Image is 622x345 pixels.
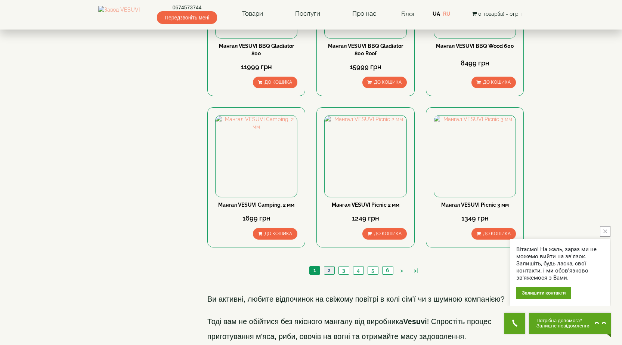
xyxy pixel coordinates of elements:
a: UA [433,11,440,17]
a: 5 [368,267,378,274]
span: До кошика [483,80,511,85]
img: Завод VESUVI [98,6,140,22]
button: До кошика [362,77,407,88]
span: 1 [313,267,316,273]
button: До кошика [471,77,516,88]
a: Мангал VESUVI Picnic 3 мм [441,202,509,208]
div: 1349 грн [434,213,516,223]
a: Мангал VESUVI BBQ Wood 600 [436,43,514,49]
a: 2 [324,267,334,274]
div: 8499 грн [434,58,516,68]
button: 0 товар(ів) - 0грн [470,10,524,18]
span: Потрібна допомога? [536,318,591,323]
h3: Тоді вам не обійтися без якісного мангалу від виробника ! Спростіть процес приготування м'яса, ри... [207,314,524,344]
b: Vesuvi [403,317,427,326]
div: 11999 грн [215,62,297,72]
a: RU [443,11,451,17]
div: Залишити контакти [516,287,571,299]
span: До кошика [374,231,402,236]
span: 0 товар(ів) - 0грн [478,11,522,17]
a: 6 [382,267,393,274]
button: До кошика [362,228,407,240]
div: 1249 грн [324,213,406,223]
span: До кошика [374,80,402,85]
button: До кошика [471,228,516,240]
span: До кошика [264,231,292,236]
div: 1699 грн [215,213,297,223]
button: Chat button [529,313,611,334]
a: Послуги [288,5,328,22]
a: Мангал VESUVI Picnic 2 мм [332,202,399,208]
div: Вітаємо! На жаль, зараз ми не можемо вийти на зв'язок. Залишіть, будь ласка, свої контакти, і ми ... [516,246,604,281]
h3: Ви активні, любите відпочинок на свіжому повітрі в колі сім'ї чи з шумною компанією? [207,292,524,307]
img: Мангал VESUVI Picnic 3 мм [434,115,516,197]
img: Мангал VESUVI Picnic 2 мм [325,115,406,197]
a: > [397,267,407,275]
span: Залиште повідомлення [536,323,591,329]
a: Про нас [345,5,384,22]
div: 15999 грн [324,62,406,72]
a: 3 [338,267,349,274]
a: Мангал VESUVI BBQ Gladiator 800 Roof [328,43,403,56]
a: Мангал VESUVI Camping, 2 мм [218,202,294,208]
a: Товари [235,5,270,22]
button: close button [600,226,610,237]
a: 4 [353,267,363,274]
button: Get Call button [504,313,525,334]
button: До кошика [253,228,297,240]
img: Мангал VESUVI Camping, 2 мм [216,115,297,197]
button: До кошика [253,77,297,88]
a: Блог [401,10,415,18]
a: Мангал VESUVI BBQ Gladiator 800 [219,43,294,56]
span: Передзвоніть мені [157,11,217,24]
span: До кошика [483,231,511,236]
a: >| [410,267,422,275]
a: 0674573744 [157,4,217,11]
span: До кошика [264,80,292,85]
